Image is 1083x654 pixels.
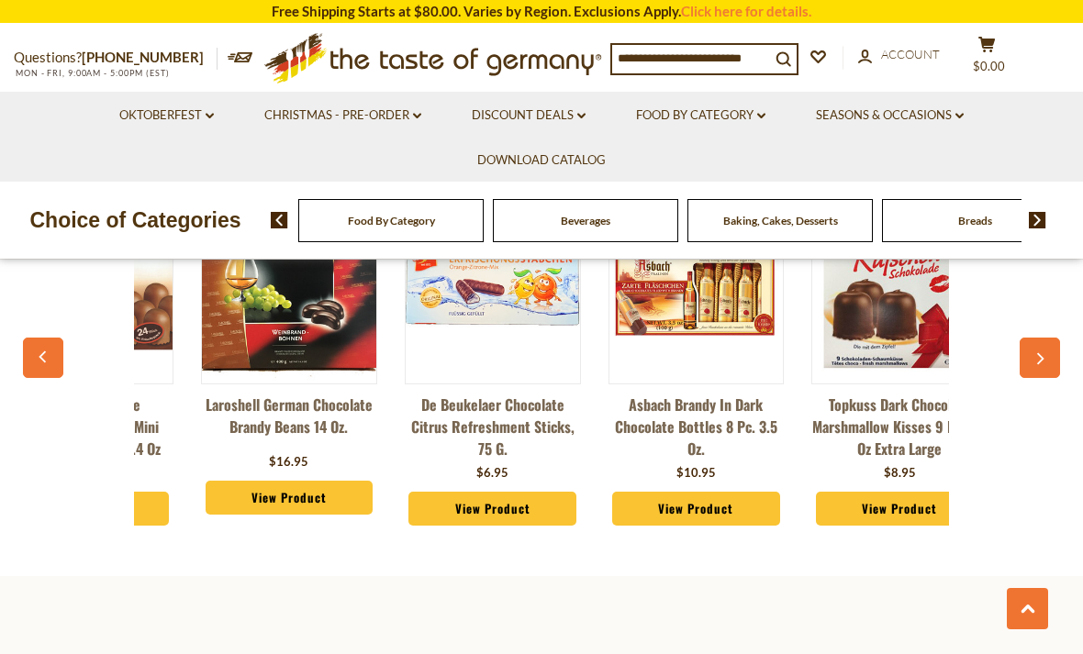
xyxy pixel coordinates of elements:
a: Food By Category [348,214,435,227]
a: View Product [816,492,983,527]
span: MON - FRI, 9:00AM - 5:00PM (EST) [14,68,170,78]
div: $16.95 [269,453,308,471]
a: Topkuss Dark Chocolate Marshmallow Kisses 9 pc. 8.8 oz Extra Large [811,394,988,460]
a: Christmas - PRE-ORDER [264,105,421,126]
span: $0.00 [973,59,1005,73]
div: $6.95 [476,464,508,482]
img: De Beukelaer Chocolate Citrus Refreshment Sticks, 75 g. [406,205,580,380]
a: Beverages [561,214,610,227]
img: Topkuss Dark Chocolate Marshmallow Kisses 9 pc. 8.8 oz Extra Large [812,205,987,380]
a: Click here for details. [681,3,811,19]
a: View Product [612,492,779,527]
button: $0.00 [959,36,1014,82]
a: Food By Category [636,105,765,126]
a: Asbach Brandy in Dark Chocolate Bottles 8 pc. 3.5 oz. [608,394,785,460]
a: Discount Deals [472,105,586,126]
div: $8.95 [884,464,916,482]
a: Baking, Cakes, Desserts [723,214,838,227]
a: View Product [408,492,575,527]
a: Seasons & Occasions [816,105,964,126]
a: Account [858,45,940,65]
a: Oktoberfest [119,105,214,126]
a: De Beukelaer Chocolate Citrus Refreshment Sticks, 75 g. [405,394,581,460]
p: Questions? [14,46,218,70]
img: Asbach Brandy in Dark Chocolate Bottles 8 pc. 3.5 oz. [609,205,784,380]
a: Breads [958,214,992,227]
div: $10.95 [676,464,716,482]
a: Laroshell German Chocolate Brandy Beans 14 oz. [201,394,377,449]
a: [PHONE_NUMBER] [82,49,204,65]
img: previous arrow [271,212,288,228]
img: next arrow [1029,212,1046,228]
img: Laroshell German Chocolate Brandy Beans 14 oz. [202,205,376,380]
span: Account [881,47,940,61]
a: View Product [206,481,373,515]
a: Download Catalog [477,150,606,171]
